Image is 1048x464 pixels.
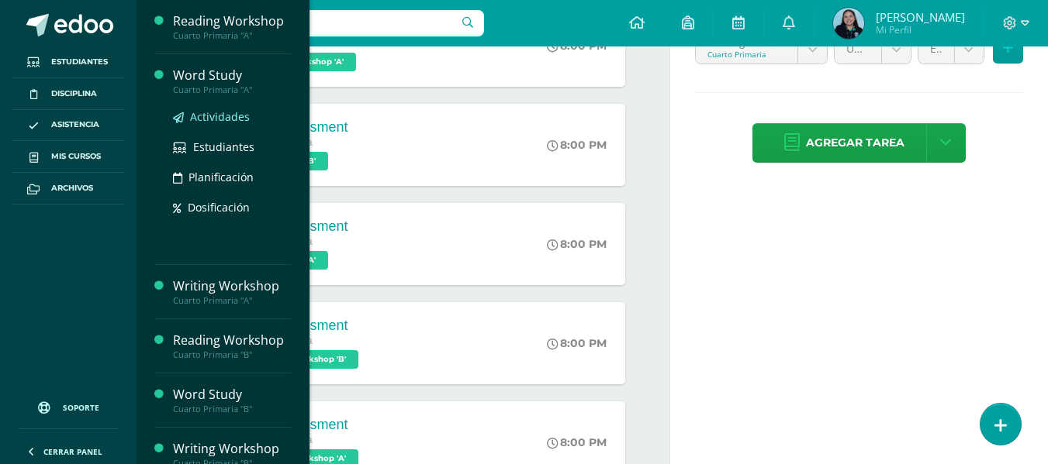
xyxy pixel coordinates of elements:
a: Disciplina [12,78,124,110]
div: 8:00 PM [547,336,607,350]
span: Mis cursos [51,150,101,163]
span: Estudiantes [51,56,108,68]
div: Cuarto Primaria "A" [173,295,291,306]
span: Disciplina [51,88,97,100]
span: Actividades [190,109,250,124]
span: Unidad 3 [846,34,870,64]
a: Word StudyCuarto Primaria "B" [173,386,291,414]
div: 8:00 PM [547,435,607,449]
div: Cuarto Primaria [707,49,787,60]
a: Estudiantes [173,138,291,156]
a: Mis cursos [12,141,124,173]
span: Agregar tarea [806,124,904,162]
span: Cerrar panel [43,446,102,457]
span: Asistencia [51,119,99,131]
a: Estudiantes [12,46,124,78]
div: Cuarto Primaria "A" [173,84,291,95]
div: Cuarto Primaria "B" [173,404,291,414]
input: Busca un usuario... [147,10,484,36]
img: 8c46c7f4271155abb79e2bc50b6ca956.png [833,8,864,39]
a: Asistencia [12,110,124,142]
span: Dosificación [188,200,250,215]
a: Actividades [173,108,291,125]
a: Dosificación [173,198,291,216]
a: Writing WorkshopCuarto Primaria "A" [173,277,291,306]
span: Evaluación (30.0pts) [930,34,943,64]
a: Archivos [12,173,124,205]
div: Cuarto Primaria "B" [173,349,291,360]
div: 8:00 PM [547,138,607,152]
div: Writing Workshop [173,440,291,458]
a: Planificación [173,168,291,186]
div: Word Study [173,67,291,84]
div: Word Study [173,386,291,404]
span: Estudiantes [193,139,254,154]
div: Reading Workshop [173,332,291,349]
div: Writing Workshop [173,277,291,295]
span: Soporte [63,402,99,413]
a: Soporte [19,387,118,424]
span: Mi Perfil [876,23,965,36]
span: Planificación [189,170,254,184]
div: Reading Workshop [173,12,291,30]
a: Unidad 3 [835,34,911,64]
a: Reading WorkshopCuarto Primaria "A" [173,12,291,41]
a: Reading Workshop 'A'Cuarto Primaria [696,34,828,64]
div: Cuarto Primaria "A" [173,30,291,41]
span: Archivos [51,182,93,194]
a: Word StudyCuarto Primaria "A" [173,67,291,95]
span: [PERSON_NAME] [876,9,965,25]
a: Reading WorkshopCuarto Primaria "B" [173,332,291,360]
div: 8:00 PM [547,237,607,251]
a: Evaluación (30.0pts) [918,34,984,64]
